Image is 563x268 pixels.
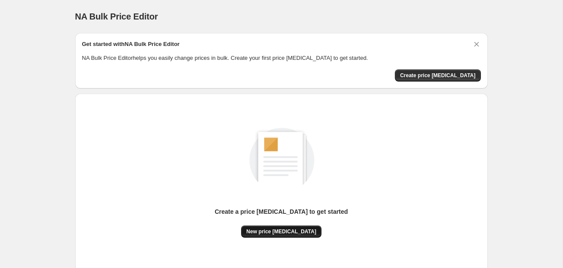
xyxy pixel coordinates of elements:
[215,207,348,216] p: Create a price [MEDICAL_DATA] to get started
[472,40,481,49] button: Dismiss card
[75,12,158,21] span: NA Bulk Price Editor
[241,226,321,238] button: New price [MEDICAL_DATA]
[395,69,481,82] button: Create price change job
[400,72,476,79] span: Create price [MEDICAL_DATA]
[246,228,316,235] span: New price [MEDICAL_DATA]
[82,54,481,62] p: NA Bulk Price Editor helps you easily change prices in bulk. Create your first price [MEDICAL_DAT...
[82,40,180,49] h2: Get started with NA Bulk Price Editor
